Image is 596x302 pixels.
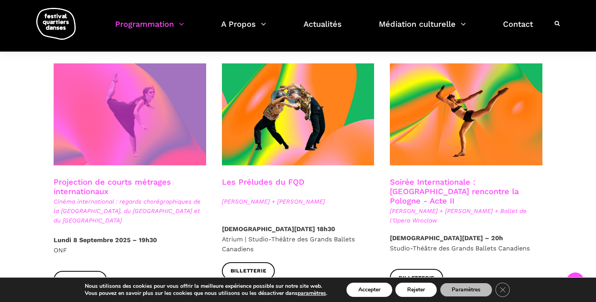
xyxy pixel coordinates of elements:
[54,235,206,255] p: ONF
[346,283,392,297] button: Accepter
[62,276,98,284] span: Billetterie
[390,177,519,206] a: Soirée Internationale : [GEOGRAPHIC_DATA] rencontre la Pologne - Acte II
[36,8,76,40] img: logo-fqd-med
[399,274,434,282] span: Billetterie
[85,290,327,297] p: Vous pouvez en savoir plus sur les cookies que nous utilisons ou les désactiver dans .
[54,271,107,289] a: Billetterie
[221,17,266,41] a: A Propos
[115,17,184,41] a: Programmation
[54,177,206,197] h3: Projection de courts métrages internationaux
[222,225,335,233] strong: [DEMOGRAPHIC_DATA][DATE] 18h30
[222,197,374,206] span: [PERSON_NAME] + [PERSON_NAME]
[85,283,327,290] p: Nous utilisons des cookies pour vous offrir la meilleure expérience possible sur notre site web.
[503,17,533,41] a: Contact
[440,283,492,297] button: Paramètres
[379,17,466,41] a: Médiation culturelle
[222,224,374,254] p: Atrium | Studio-Théâtre des Grands Ballets Canadiens
[231,267,266,275] span: Billetterie
[54,236,157,244] strong: Lundi 8 Septembre 2025 – 19h30
[222,177,304,187] a: Les Préludes du FQD
[390,234,503,242] strong: [DEMOGRAPHIC_DATA][DATE] – 20h
[390,206,542,225] span: [PERSON_NAME] + [PERSON_NAME] + Ballet de l'Opera Wroclaw
[304,17,342,41] a: Actualités
[495,283,510,297] button: Close GDPR Cookie Banner
[54,197,206,225] span: Cinéma international : regards chorégraphiques de la [GEOGRAPHIC_DATA], du [GEOGRAPHIC_DATA] et d...
[298,290,326,297] button: paramètres
[390,233,542,253] p: Studio-Théâtre des Grands Ballets Canadiens
[390,269,443,287] a: Billetterie
[395,283,437,297] button: Rejeter
[222,262,275,280] a: Billetterie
